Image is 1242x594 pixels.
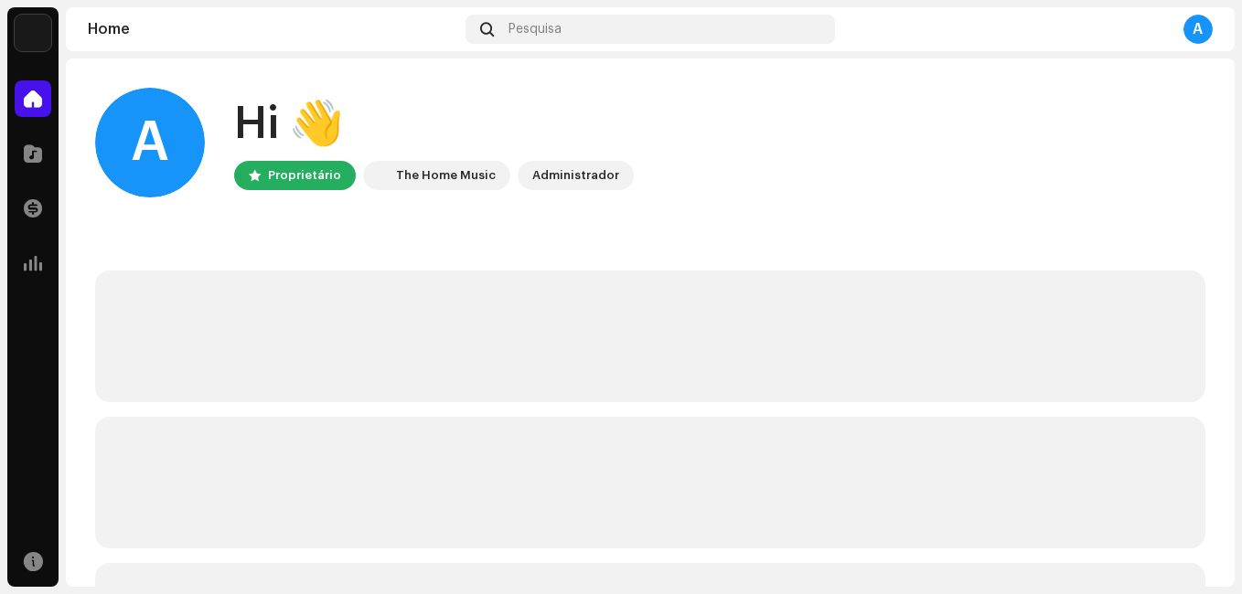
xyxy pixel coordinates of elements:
div: Proprietário [268,164,341,186]
div: A [95,88,205,197]
img: c86870aa-2232-4ba3-9b41-08f587110171 [15,15,51,51]
div: Home [88,22,458,37]
div: Hi 👋 [234,95,634,154]
div: The Home Music [396,164,496,186]
div: Administrador [532,164,619,186]
img: c86870aa-2232-4ba3-9b41-08f587110171 [367,164,389,186]
div: A [1183,15,1213,44]
span: Pesquisa [509,22,562,37]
